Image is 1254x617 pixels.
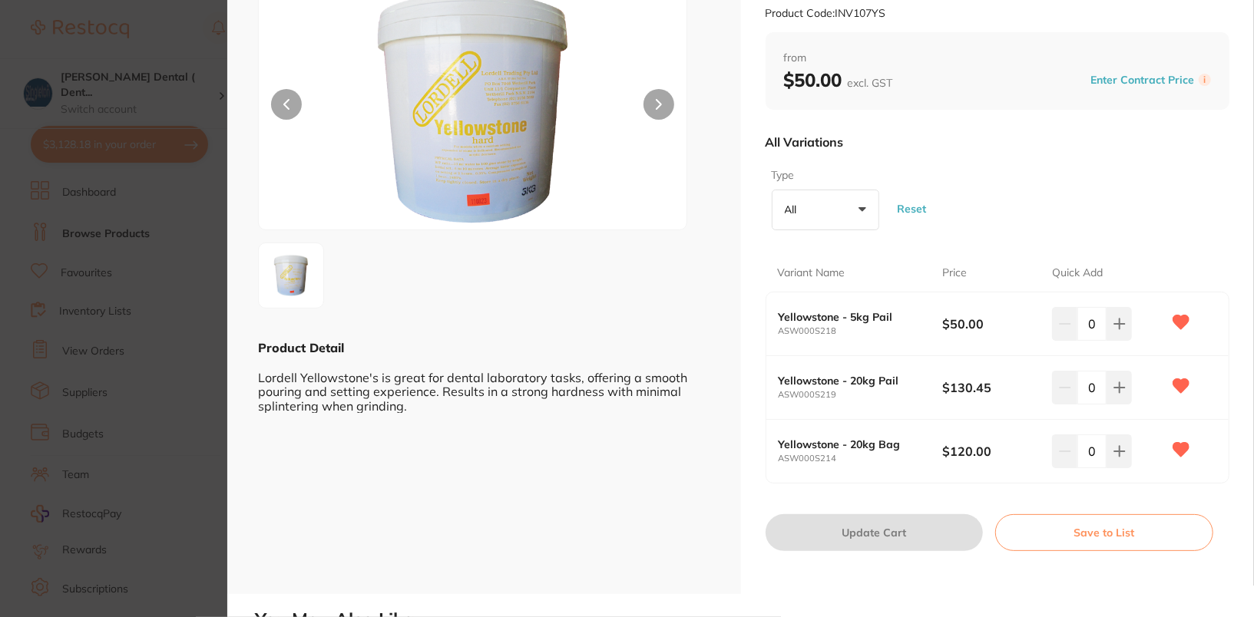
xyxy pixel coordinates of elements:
label: Type [772,168,875,183]
p: All [785,203,803,216]
b: $130.45 [942,379,1041,396]
small: ASW000S219 [779,390,943,400]
p: Price [942,266,967,281]
button: Reset [893,180,931,236]
button: All [772,190,879,231]
b: $50.00 [942,315,1041,332]
b: Product Detail [258,340,344,355]
img: PTE5MjA [263,248,319,303]
p: All Variations [766,134,844,150]
button: Enter Contract Price [1086,73,1199,87]
button: Update Cart [766,514,984,551]
label: i [1199,74,1211,86]
small: Product Code: INV107YS [766,7,886,20]
span: excl. GST [848,76,893,90]
button: Save to List [995,514,1213,551]
small: ASW000S214 [779,454,943,464]
b: $120.00 [942,443,1041,460]
small: ASW000S218 [779,326,943,336]
b: Yellowstone - 20kg Bag [779,438,927,450]
b: Yellowstone - 20kg Pail [779,374,927,387]
div: Lordell Yellowstone's is great for dental laboratory tasks, offering a smooth pouring and setting... [258,356,710,413]
b: Yellowstone - 5kg Pail [779,311,927,323]
b: $50.00 [784,68,893,91]
p: Variant Name [778,266,845,281]
span: from [784,51,1212,66]
p: Quick Add [1052,266,1103,281]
